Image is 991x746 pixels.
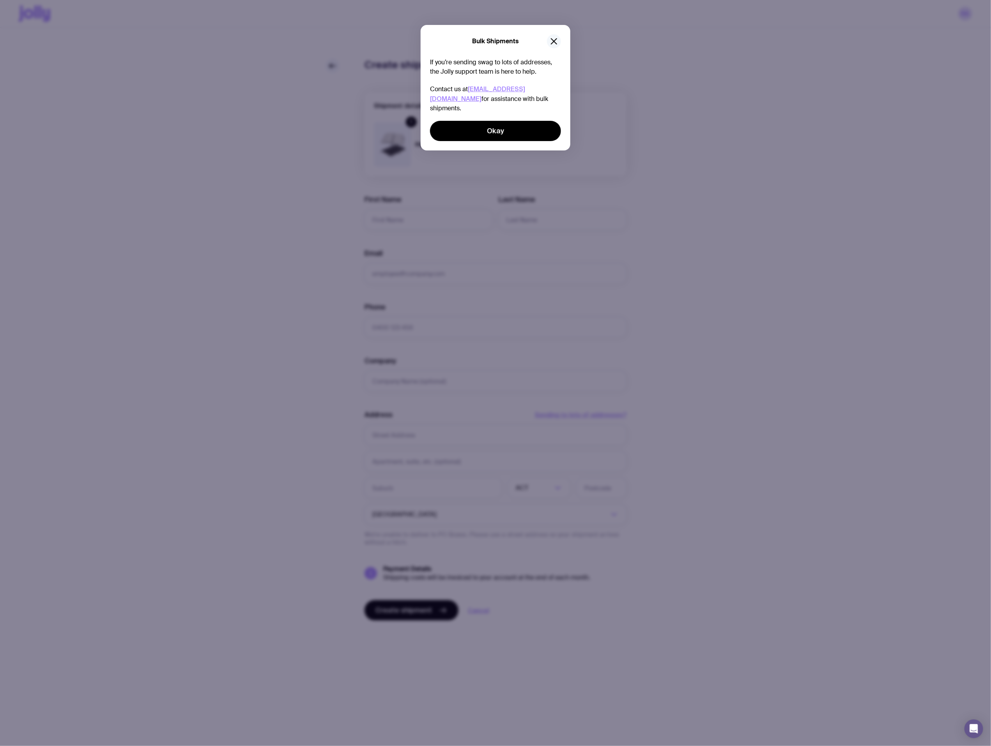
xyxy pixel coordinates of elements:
h5: Bulk Shipments [472,37,519,45]
p: Contact us at for assistance with bulk shipments. [430,84,561,113]
div: Open Intercom Messenger [964,719,983,738]
p: If you’re sending swag to lots of addresses, the Jolly support team is here to help. [430,58,561,76]
a: [EMAIL_ADDRESS][DOMAIN_NAME] [430,85,525,102]
button: Okay [430,121,561,141]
